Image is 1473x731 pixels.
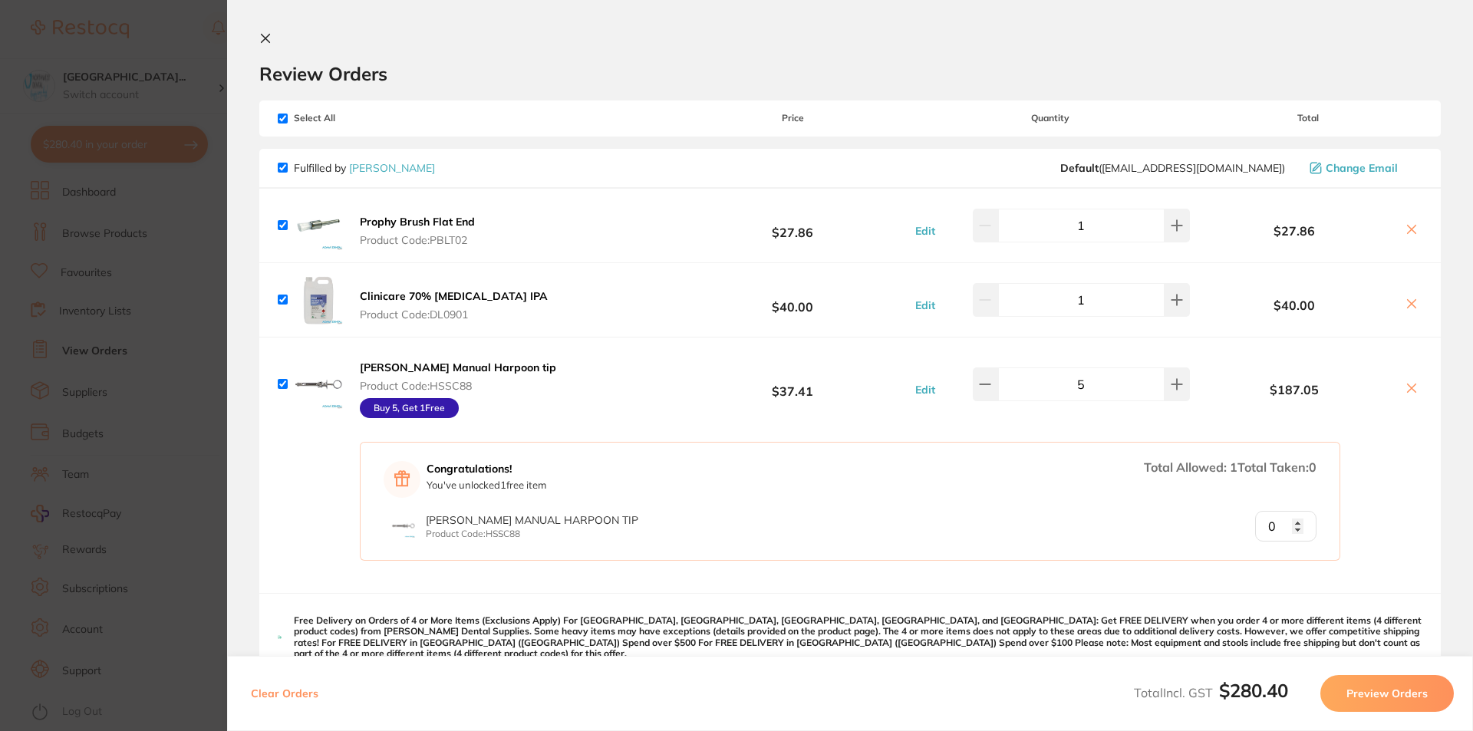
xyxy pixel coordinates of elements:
[427,479,546,491] p: You've unlocked 1 free item
[1326,162,1398,174] span: Change Email
[1194,383,1395,397] b: $187.05
[360,234,475,246] span: Product Code: PBLT02
[1144,461,1316,473] div: Total Allowed: Total Taken:
[678,211,907,239] b: $27.86
[1060,161,1099,175] b: Default
[1230,459,1237,475] span: 1
[678,370,907,398] b: $37.41
[360,398,459,418] div: Buy 5, Get 1 Free
[360,308,548,321] span: Product Code: DL0901
[911,298,940,312] button: Edit
[294,275,343,324] img: M2RjbTRvaQ
[1194,113,1422,123] span: Total
[1219,679,1288,702] b: $280.40
[1305,161,1422,175] button: Change Email
[360,215,475,229] b: Prophy Brush Flat End
[678,285,907,314] b: $40.00
[355,215,479,247] button: Prophy Brush Flat End Product Code:PBLT02
[908,113,1194,123] span: Quantity
[426,528,638,539] p: Product Code: HSSC88
[911,383,940,397] button: Edit
[355,289,552,321] button: Clinicare 70% [MEDICAL_DATA] IPA Product Code:DL0901
[427,463,546,475] strong: Congratulations!
[360,289,548,303] b: Clinicare 70% [MEDICAL_DATA] IPA
[278,113,431,123] span: Select All
[1320,675,1454,712] button: Preview Orders
[1194,224,1395,238] b: $27.86
[1194,298,1395,312] b: $40.00
[294,162,435,174] p: Fulfilled by
[360,380,556,392] span: Product Code: HSSC88
[1060,162,1285,174] span: save@adamdental.com.au
[259,62,1441,85] h2: Review Orders
[294,615,1422,660] p: Free Delivery on Orders of 4 or More Items (Exclusions Apply) For [GEOGRAPHIC_DATA], [GEOGRAPHIC_...
[426,513,638,527] span: [PERSON_NAME] Manual Harpoon tip
[294,360,343,409] img: dTUzaTd4dQ
[1255,511,1316,542] input: Qty
[294,201,343,250] img: MmpmeWg1aA
[349,161,435,175] a: [PERSON_NAME]
[360,361,556,374] b: [PERSON_NAME] Manual Harpoon tip
[246,675,323,712] button: Clear Orders
[355,361,561,419] button: [PERSON_NAME] Manual Harpoon tip Product Code:HSSC88 Buy 5, Get 1Free
[911,224,940,238] button: Edit
[1309,459,1316,475] span: 0
[678,113,907,123] span: Price
[391,514,415,538] img: Hanson Manual Harpoon tip
[1134,685,1288,700] span: Total Incl. GST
